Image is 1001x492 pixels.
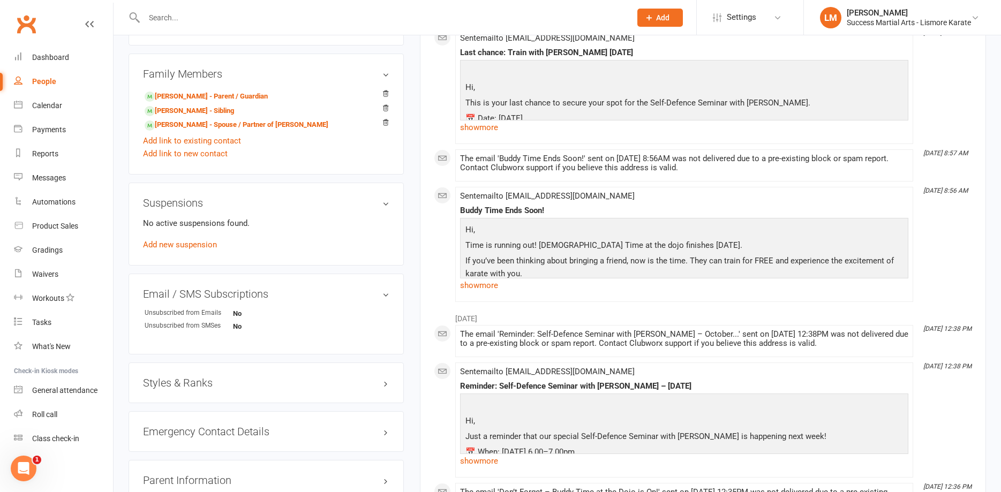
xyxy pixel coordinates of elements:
[460,48,908,57] div: Last chance: Train with [PERSON_NAME] [DATE]
[923,325,972,332] i: [DATE] 12:38 PM
[32,270,58,278] div: Waivers
[923,187,968,194] i: [DATE] 8:56 AM
[32,318,51,327] div: Tasks
[14,70,113,94] a: People
[143,147,228,160] a: Add link to new contact
[32,342,71,351] div: What's New
[143,68,389,80] h3: Family Members
[143,240,217,249] a: Add new suspension
[33,456,41,464] span: 1
[656,13,669,22] span: Add
[463,414,906,430] p: Hi,
[463,96,906,112] p: This is your last chance to secure your spot for the Self-Defence Seminar with [PERSON_NAME].
[32,198,76,206] div: Automations
[143,197,389,209] h3: Suspensions
[233,309,295,317] strong: No
[637,9,683,27] button: Add
[460,206,908,215] div: Buddy Time Ends Soon!
[460,154,908,172] div: The email 'Buddy Time Ends Soon!' sent on [DATE] 8:56AM was not delivered due to a pre-existing b...
[14,379,113,403] a: General attendance kiosk mode
[32,434,79,443] div: Class check-in
[32,222,78,230] div: Product Sales
[32,77,56,86] div: People
[923,483,972,490] i: [DATE] 12:36 PM
[14,166,113,190] a: Messages
[463,239,906,254] p: Time is running out! [DEMOGRAPHIC_DATA] Time at the dojo finishes [DATE].
[14,427,113,451] a: Class kiosk mode
[233,322,295,330] strong: No
[847,18,971,27] div: Success Martial Arts - Lismore Karate
[145,105,234,117] a: [PERSON_NAME] - Sibling
[460,120,908,135] a: show more
[145,119,328,131] a: [PERSON_NAME] - Spouse / Partner of [PERSON_NAME]
[460,191,635,201] span: Sent email to [EMAIL_ADDRESS][DOMAIN_NAME]
[463,430,906,445] p: Just a reminder that our special Self-Defence Seminar with [PERSON_NAME] is happening next week!
[460,453,908,468] a: show more
[32,125,66,134] div: Payments
[32,101,62,110] div: Calendar
[32,410,57,419] div: Roll call
[460,33,635,43] span: Sent email to [EMAIL_ADDRESS][DOMAIN_NAME]
[13,11,40,37] a: Clubworx
[145,308,233,318] div: Unsubscribed from Emails
[32,246,63,254] div: Gradings
[14,262,113,286] a: Waivers
[14,311,113,335] a: Tasks
[32,149,58,158] div: Reports
[14,286,113,311] a: Workouts
[32,294,64,302] div: Workouts
[143,377,389,389] h3: Styles & Ranks
[14,214,113,238] a: Product Sales
[14,46,113,70] a: Dashboard
[14,190,113,214] a: Automations
[32,386,97,395] div: General attendance
[463,223,906,239] p: Hi,
[143,217,389,230] p: No active suspensions found.
[143,134,241,147] a: Add link to existing contact
[141,10,623,25] input: Search...
[463,254,906,283] p: If you’ve been thinking about bringing a friend, now is the time. They can train for FREE and exp...
[847,8,971,18] div: [PERSON_NAME]
[145,91,268,102] a: [PERSON_NAME] - Parent / Guardian
[14,403,113,427] a: Roll call
[460,382,908,391] div: Reminder: Self-Defence Seminar with [PERSON_NAME] – [DATE]
[14,238,113,262] a: Gradings
[143,426,389,437] h3: Emergency Contact Details
[923,149,968,157] i: [DATE] 8:57 AM
[460,367,635,376] span: Sent email to [EMAIL_ADDRESS][DOMAIN_NAME]
[460,278,908,293] a: show more
[14,118,113,142] a: Payments
[463,112,906,127] p: 📅 Date: [DATE]
[463,445,906,461] p: 📅 When: [DATE] 6.00–7.00pm
[14,142,113,166] a: Reports
[463,81,906,96] p: Hi,
[460,330,908,348] div: The email 'Reminder: Self-Defence Seminar with [PERSON_NAME] – October...' sent on [DATE] 12:38PM...
[145,321,233,331] div: Unsubscribed from SMSes
[923,362,972,370] i: [DATE] 12:38 PM
[32,53,69,62] div: Dashboard
[143,288,389,300] h3: Email / SMS Subscriptions
[143,474,389,486] h3: Parent Information
[727,5,756,29] span: Settings
[11,456,36,481] iframe: Intercom live chat
[434,307,972,324] li: [DATE]
[820,7,841,28] div: LM
[32,173,66,182] div: Messages
[14,335,113,359] a: What's New
[14,94,113,118] a: Calendar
